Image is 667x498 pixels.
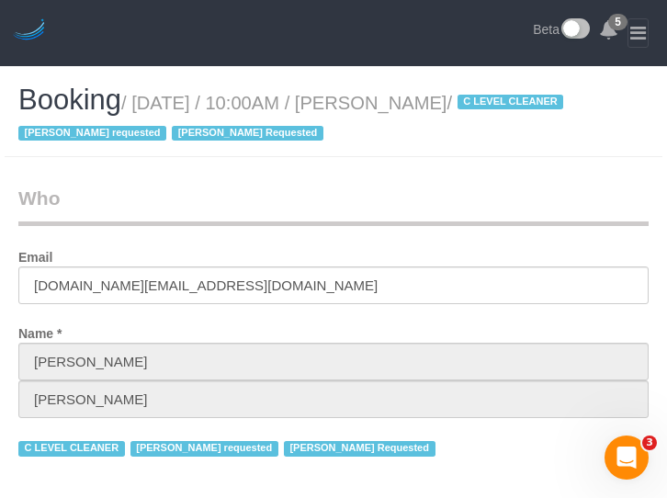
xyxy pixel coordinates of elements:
[11,18,48,44] img: Automaid Logo
[18,84,121,116] span: Booking
[608,14,627,30] span: 5
[599,18,618,46] a: 5
[18,93,569,144] small: / [DATE] / 10:00AM / [PERSON_NAME]
[605,436,649,480] iframe: Intercom live chat
[18,343,649,380] input: First Name
[18,266,649,304] input: Email
[458,95,564,109] span: C LEVEL CLEANER
[18,380,649,418] input: Last Name
[533,18,590,42] a: Beta
[172,126,323,141] span: [PERSON_NAME] Requested
[642,436,657,450] span: 3
[18,126,166,141] span: [PERSON_NAME] requested
[5,242,66,266] label: Email
[560,18,590,42] img: New interface
[130,441,278,456] span: [PERSON_NAME] requested
[18,441,125,456] span: C LEVEL CLEANER
[18,185,649,226] legend: Who
[284,441,435,456] span: [PERSON_NAME] Requested
[5,318,75,343] label: Name *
